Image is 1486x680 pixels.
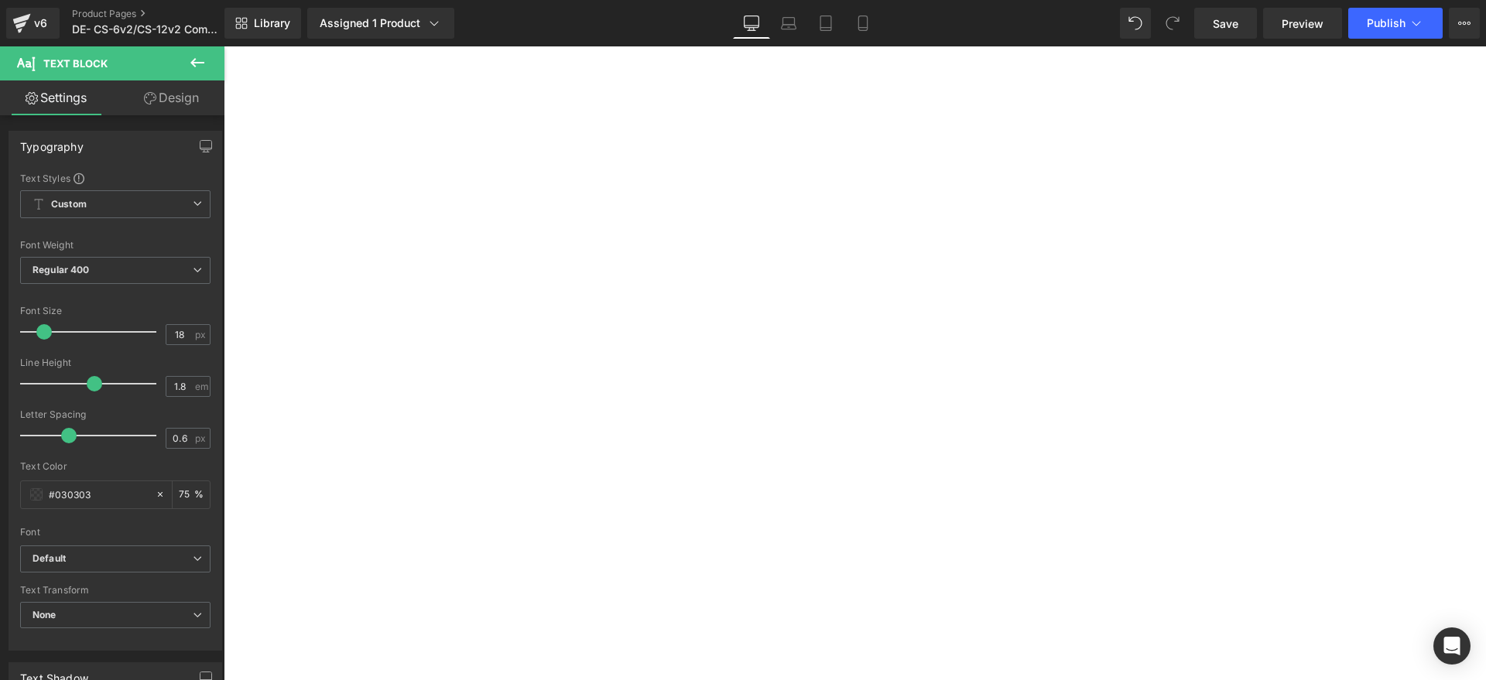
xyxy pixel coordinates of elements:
div: Assigned 1 Product [320,15,442,31]
a: Preview [1263,8,1342,39]
div: Typography [20,132,84,153]
div: Text Styles [20,172,211,184]
b: None [33,609,56,620]
span: Preview [1282,15,1323,32]
div: Open Intercom Messenger [1433,627,1471,665]
a: Product Pages [72,8,250,20]
span: DE- CS-6v2/CS-12v2 Combination Squares [72,23,221,36]
span: Library [254,16,290,30]
a: Tablet [807,8,844,39]
input: Color [49,486,148,503]
span: Text Block [43,57,108,70]
a: Desktop [733,8,770,39]
span: Publish [1367,17,1406,29]
a: Mobile [844,8,882,39]
span: px [195,330,208,340]
a: New Library [224,8,301,39]
div: Font Size [20,306,211,316]
a: Laptop [770,8,807,39]
div: Font [20,527,211,538]
div: v6 [31,13,50,33]
b: Custom [51,198,87,211]
div: Text Color [20,461,211,472]
a: Design [115,80,228,115]
div: Line Height [20,357,211,368]
button: Redo [1157,8,1188,39]
i: Default [33,552,66,566]
span: em [195,381,208,391]
button: More [1449,8,1480,39]
button: Publish [1348,8,1443,39]
div: Font Weight [20,240,211,251]
b: Regular 400 [33,264,90,275]
div: Text Transform [20,585,211,596]
div: Letter Spacing [20,409,211,420]
button: Undo [1120,8,1151,39]
span: px [195,433,208,443]
span: Save [1213,15,1238,32]
a: v6 [6,8,60,39]
div: % [173,481,210,508]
